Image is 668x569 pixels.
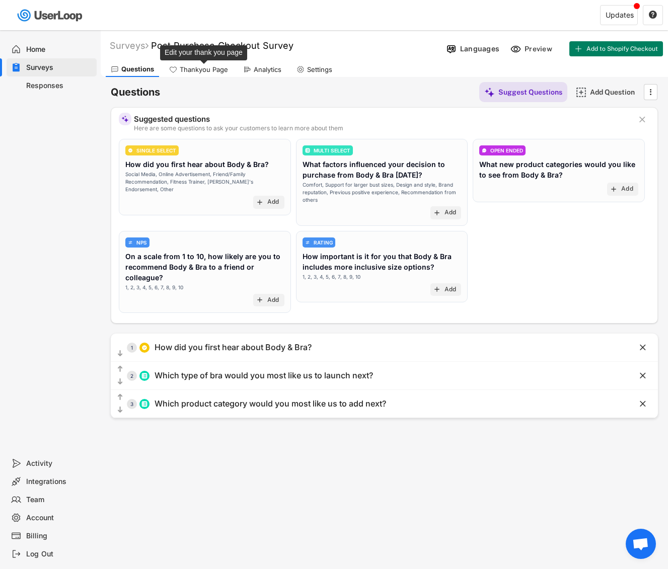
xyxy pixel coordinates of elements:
[127,345,137,350] div: 1
[267,296,279,304] div: Add
[116,364,124,374] button: 
[118,377,123,386] text: 
[110,40,149,51] div: Surveys
[125,171,284,193] div: Social Media, Online Advertisement, Friend/Family Recommendation, Fitness Trainer, [PERSON_NAME]'...
[314,240,333,245] div: RATING
[305,240,310,245] img: AdjustIcon.svg
[305,148,310,153] img: ListMajor.svg
[136,148,176,153] div: SINGLE SELECT
[26,477,93,486] div: Integrations
[446,44,457,54] img: Language%20Icon.svg
[637,115,647,125] button: 
[155,398,386,409] div: Which product category would you most like us to add next?
[590,88,640,97] div: Add Question
[303,181,462,204] div: Comfort, Support for larger bust sizes, Design and style, Brand reputation, Previous positive exp...
[256,296,264,304] button: add
[125,284,183,291] div: 1, 2, 3, 4, 5, 6, 7, 8, 9, 10
[303,251,462,272] div: How important is it for you that Body & Bra includes more inclusive size options?
[479,159,638,180] div: What new product categories would you like to see from Body & Bra?
[433,209,441,217] button: add
[26,63,93,72] div: Surveys
[638,343,648,353] button: 
[15,5,86,26] img: userloop-logo-01.svg
[645,85,655,100] button: 
[640,342,646,353] text: 
[125,159,269,170] div: How did you first hear about Body & Bra?
[180,65,228,74] div: Thankyou Page
[118,393,123,401] text: 
[128,240,133,245] img: AdjustIcon.svg
[490,148,523,153] div: OPEN ENDED
[118,365,123,373] text: 
[26,459,93,468] div: Activity
[26,531,93,541] div: Billing
[127,373,137,378] div: 2
[639,114,645,125] text: 
[136,240,147,245] div: NPS
[267,198,279,206] div: Add
[26,549,93,559] div: Log Out
[444,286,457,294] div: Add
[444,209,457,217] div: Add
[141,373,147,379] img: ListMajor.svg
[111,86,160,99] h6: Questions
[586,46,658,52] span: Add to Shopify Checkout
[121,115,129,123] img: MagicMajor%20%28Purple%29.svg
[303,273,360,281] div: 1, 2, 3, 4, 5, 6, 7, 8, 9, 10
[498,88,562,97] div: Suggest Questions
[606,12,634,19] div: Updates
[433,285,441,293] button: add
[576,87,586,98] img: AddMajor.svg
[626,529,656,559] div: Open de chat
[525,44,555,53] div: Preview
[118,349,123,358] text: 
[127,401,137,407] div: 3
[650,87,652,97] text: 
[134,125,630,131] div: Here are some questions to ask your customers to learn more about them
[26,81,93,91] div: Responses
[460,44,499,53] div: Languages
[256,198,264,206] button: add
[155,342,312,353] div: How did you first hear about Body & Bra?
[26,495,93,505] div: Team
[621,185,633,193] div: Add
[640,370,646,381] text: 
[116,405,124,415] button: 
[303,159,462,180] div: What factors influenced your decision to purchase from Body & Bra [DATE]?
[141,345,147,351] img: CircleTickMinorWhite.svg
[116,392,124,402] button: 
[26,513,93,523] div: Account
[254,65,281,74] div: Analytics
[155,370,373,381] div: Which type of bra would you most like us to launch next?
[649,10,657,19] text: 
[134,115,630,123] div: Suggested questions
[141,401,147,407] img: ListMajor.svg
[314,148,350,153] div: MULTI SELECT
[121,65,154,73] div: Questions
[116,377,124,387] button: 
[482,148,487,153] img: ConversationMinor.svg
[116,349,124,359] button: 
[610,185,618,193] button: add
[648,11,657,20] button: 
[125,251,284,283] div: On a scale from 1 to 10, how likely are you to recommend Body & Bra to a friend or colleague?
[638,371,648,381] button: 
[484,87,495,98] img: MagicMajor%20%28Purple%29.svg
[569,41,663,56] button: Add to Shopify Checkout
[118,405,123,414] text: 
[128,148,133,153] img: CircleTickMinorWhite.svg
[638,399,648,409] button: 
[151,40,293,51] font: Post Purchase Checkout Survey
[307,65,332,74] div: Settings
[640,398,646,409] text: 
[26,45,93,54] div: Home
